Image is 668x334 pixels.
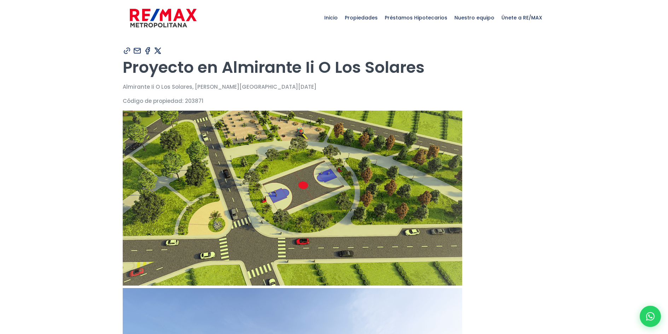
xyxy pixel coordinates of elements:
span: 203871 [185,97,203,105]
span: Nuestro equipo [451,7,498,28]
img: Compartir [133,46,142,55]
img: Proyecto en Almirante Ii O Los Solares [123,111,462,286]
img: Compartir [123,46,132,55]
img: remax-metropolitana-logo [130,7,197,29]
span: Inicio [321,7,341,28]
span: Préstamos Hipotecarios [381,7,451,28]
h1: Proyecto en Almirante Ii O Los Solares [123,58,546,77]
img: Compartir [153,46,162,55]
img: Compartir [143,46,152,55]
p: Almirante Ii O Los Solares, [PERSON_NAME][GEOGRAPHIC_DATA][DATE] [123,82,546,91]
span: Código de propiedad: [123,97,184,105]
span: Propiedades [341,7,381,28]
span: Únete a RE/MAX [498,7,546,28]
